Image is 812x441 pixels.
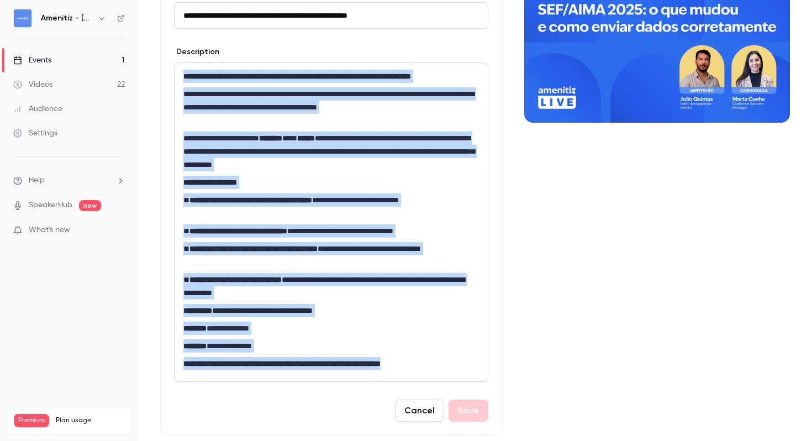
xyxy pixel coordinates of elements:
[13,79,52,90] div: Videos
[112,225,125,235] iframe: Noticeable Trigger
[13,128,57,139] div: Settings
[175,63,488,381] div: editor
[13,103,62,114] div: Audience
[174,62,488,382] section: description
[29,175,45,186] span: Help
[13,55,51,66] div: Events
[174,46,219,57] label: Description
[13,175,125,186] li: help-dropdown-opener
[395,400,444,422] button: Cancel
[29,224,70,236] span: What's new
[14,9,31,27] img: Amenitiz - Portugal 🇵🇹
[14,414,49,427] span: Premium
[41,13,93,24] h6: Amenitiz - [GEOGRAPHIC_DATA] 🇵🇹
[79,200,101,211] span: new
[56,416,124,425] span: Plan usage
[29,200,72,211] a: SpeakerHub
